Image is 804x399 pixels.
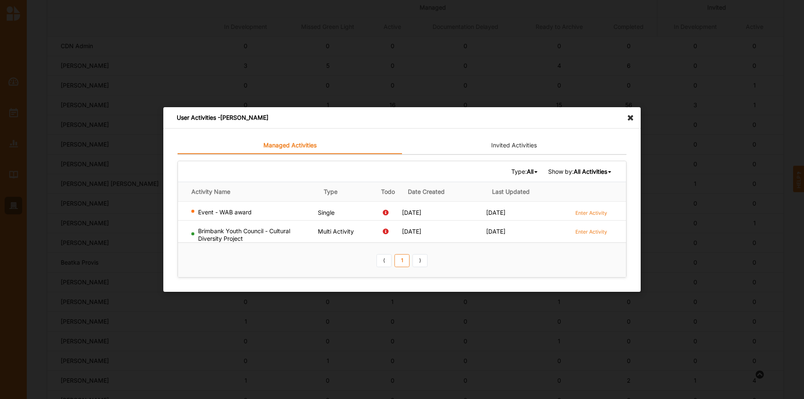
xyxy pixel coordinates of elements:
a: Previous item [376,254,392,267]
span: [DATE] [486,228,505,235]
a: Managed Activities [178,137,402,154]
a: 1 [394,254,410,267]
th: Activity Name [178,182,318,201]
span: [DATE] [486,209,505,216]
a: Next item [412,254,428,267]
label: Enter Activity [575,209,607,216]
label: Enter Activity [575,228,607,235]
div: User Activities - [PERSON_NAME] [163,107,641,129]
div: Pagination Navigation [375,253,429,267]
a: Enter Activity [575,209,607,216]
span: Type: [511,167,539,175]
a: Invited Activities [402,137,626,154]
th: Type [318,182,374,201]
span: Single [318,209,335,216]
a: Enter Activity [575,227,607,235]
span: [DATE] [402,209,421,216]
th: Date Created [402,182,486,201]
b: All [527,168,533,175]
th: Last Updated [486,182,570,201]
div: Brimbank Youth Council - Cultural Diversity Project [191,227,314,242]
th: Todo [374,182,402,201]
span: Show by: [548,167,613,175]
span: [DATE] [402,228,421,235]
b: All Activities [574,168,607,175]
span: Multi Activity [318,228,354,235]
div: Event - WAB award [191,209,314,216]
